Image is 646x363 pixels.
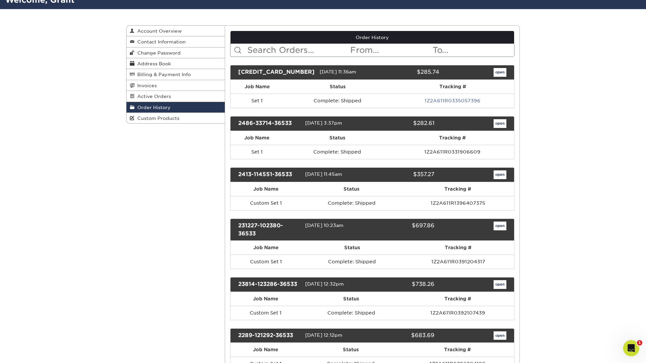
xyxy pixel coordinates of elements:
[367,170,439,179] div: $357.27
[305,281,344,287] span: [DATE] 12:32pm
[302,255,402,269] td: Complete: Shipped
[623,340,639,356] iframe: Intercom live chat
[127,113,225,123] a: Custom Products
[233,119,305,128] div: 2486-33714-36533
[301,343,400,357] th: Status
[367,280,439,289] div: $738.26
[230,306,301,320] td: Custom Set 1
[301,182,402,196] th: Status
[230,145,284,159] td: Set 1
[230,182,301,196] th: Job Name
[432,44,514,57] input: To...
[494,280,506,289] a: open
[135,50,181,56] span: Change Password
[2,342,57,361] iframe: Google Customer Reviews
[230,343,301,357] th: Job Name
[367,119,439,128] div: $282.61
[305,171,342,177] span: [DATE] 11:45am
[127,58,225,69] a: Address Book
[127,91,225,102] a: Active Orders
[425,98,480,103] a: 1Z2A611R0335057396
[400,343,514,357] th: Tracking #
[127,69,225,80] a: Billing & Payment Info
[377,68,444,77] div: $285.74
[402,196,514,210] td: 1Z2A611R1396407375
[401,292,514,306] th: Tracking #
[127,36,225,47] a: Contact Information
[320,69,356,74] span: [DATE] 11:36am
[135,83,157,88] span: Invoices
[127,80,225,91] a: Invoices
[494,68,506,77] a: open
[367,222,439,238] div: $697.86
[135,105,171,110] span: Order History
[230,94,284,108] td: Set 1
[233,170,305,179] div: 2413-114551-36533
[305,120,342,126] span: [DATE] 3:37pm
[127,26,225,36] a: Account Overview
[284,145,391,159] td: Complete: Shipped
[233,68,320,77] div: [CREDIT_CARD_NUMBER]
[494,119,506,128] a: open
[402,182,514,196] th: Tracking #
[135,39,186,44] span: Contact Information
[302,241,402,255] th: Status
[127,47,225,58] a: Change Password
[637,340,642,345] span: 1
[301,306,401,320] td: Complete: Shipped
[135,28,182,34] span: Account Overview
[233,280,305,289] div: 23814-123286-36533
[230,80,284,94] th: Job Name
[230,255,302,269] td: Custom Set 1
[494,222,506,230] a: open
[391,131,514,145] th: Tracking #
[391,145,514,159] td: 1Z2A611R0331906609
[230,241,302,255] th: Job Name
[402,255,514,269] td: 1Z2A611R0391204317
[301,292,401,306] th: Status
[127,102,225,113] a: Order History
[305,332,343,338] span: [DATE] 12:12pm
[301,196,402,210] td: Complete: Shipped
[247,44,350,57] input: Search Orders...
[350,44,432,57] input: From...
[230,131,284,145] th: Job Name
[135,94,171,99] span: Active Orders
[284,94,391,108] td: Complete: Shipped
[230,292,301,306] th: Job Name
[391,80,514,94] th: Tracking #
[230,31,514,44] a: Order History
[135,115,179,121] span: Custom Products
[233,222,305,238] div: 231227-102380-36533
[284,80,391,94] th: Status
[135,61,171,66] span: Address Book
[305,223,344,228] span: [DATE] 10:23am
[284,131,391,145] th: Status
[233,331,305,340] div: 2289-121292-36533
[402,241,514,255] th: Tracking #
[230,196,301,210] td: Custom Set 1
[401,306,514,320] td: 1Z2A611R0392107439
[135,72,191,77] span: Billing & Payment Info
[494,170,506,179] a: open
[494,331,506,340] a: open
[367,331,439,340] div: $683.69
